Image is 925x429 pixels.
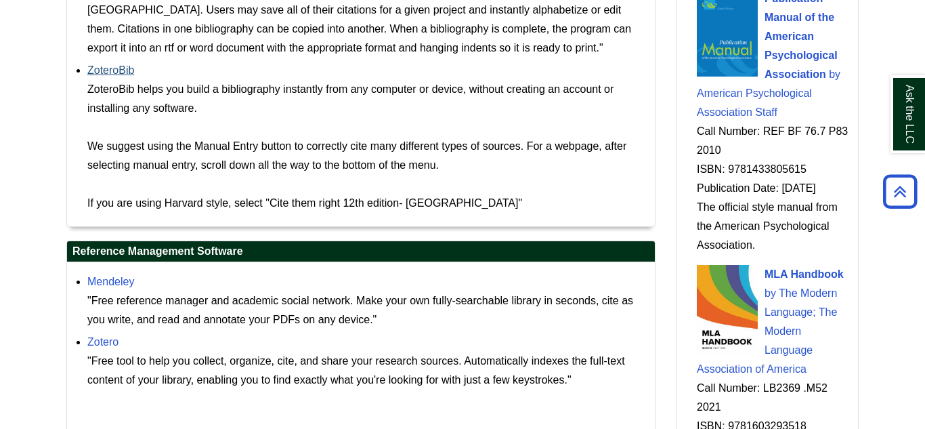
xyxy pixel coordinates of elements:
[697,198,851,255] div: The official style manual from the American Psychological Association.
[87,276,134,287] a: Mendeley
[697,379,851,417] div: Call Number: LB2369 .M52 2021
[87,336,119,348] a: Zotero
[829,68,840,80] span: by
[697,268,844,375] a: MLA Handbook by The Modern Language; The Modern Language Association of America
[87,80,648,213] div: ZoteroBib helps you build a bibliography instantly from any computer or device, without creating ...
[765,287,776,299] span: by
[87,352,648,390] div: "Free tool to help you collect, organize, cite, and share your research sources. Automatically in...
[87,64,134,76] a: ZoteroBib
[878,182,922,201] a: Back to Top
[697,87,812,118] span: American Psychological Association Staff
[697,287,837,375] span: The Modern Language; The Modern Language Association of America
[87,291,648,329] div: "Free reference manager and academic social network. Make your own fully-searchable library in se...
[697,160,851,179] div: ISBN: 9781433805615
[765,268,844,280] span: MLA Handbook
[697,122,851,160] div: Call Number: REF BF 76.7 P83 2010
[67,241,655,262] h2: Reference Management Software
[697,179,851,198] div: Publication Date: [DATE]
